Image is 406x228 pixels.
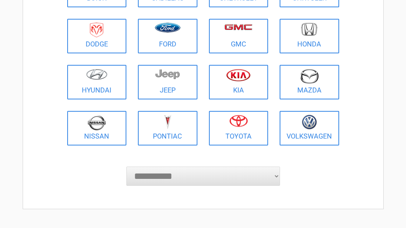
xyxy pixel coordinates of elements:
[67,19,127,53] a: Dodge
[226,69,250,81] img: kia
[229,115,248,127] img: toyota
[67,111,127,145] a: Nissan
[280,19,339,53] a: Honda
[67,65,127,99] a: Hyundai
[90,23,103,38] img: dodge
[300,69,319,84] img: mazda
[155,23,181,33] img: ford
[138,19,197,53] a: Ford
[209,111,268,145] a: Toyota
[88,115,106,131] img: nissan
[280,65,339,99] a: Mazda
[155,69,180,79] img: jeep
[86,69,108,80] img: hyundai
[280,111,339,145] a: Volkswagen
[224,24,252,30] img: gmc
[302,115,317,130] img: volkswagen
[138,65,197,99] a: Jeep
[164,115,171,129] img: pontiac
[209,65,268,99] a: Kia
[138,111,197,145] a: Pontiac
[301,23,317,36] img: honda
[209,19,268,53] a: GMC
